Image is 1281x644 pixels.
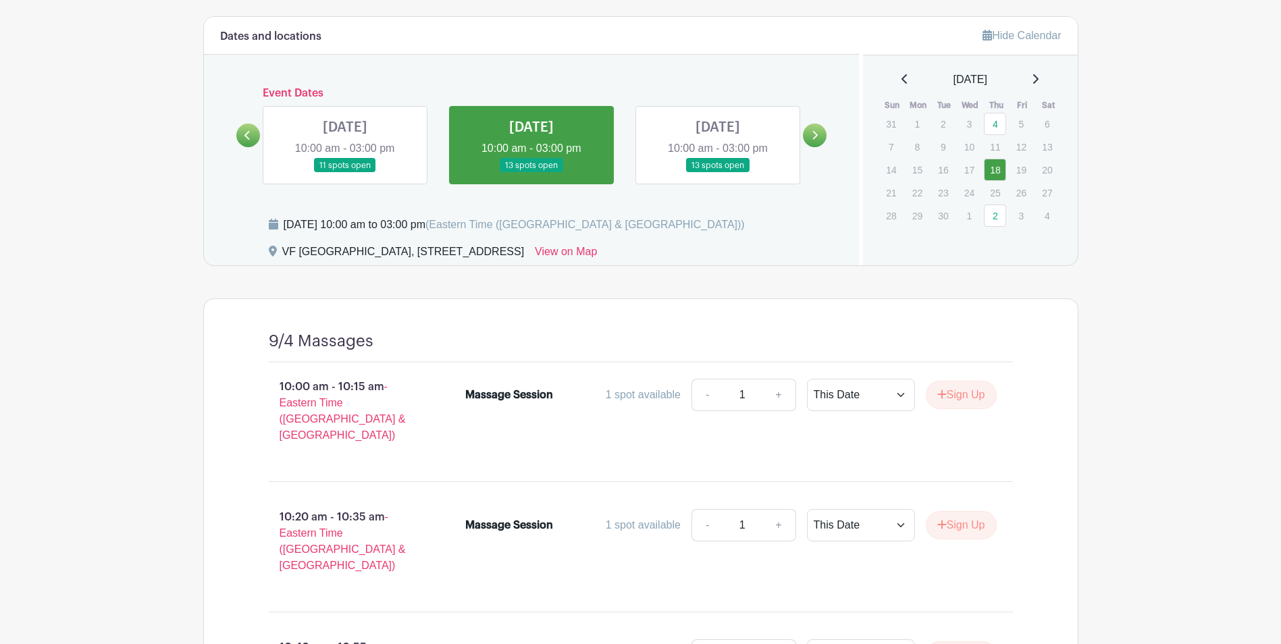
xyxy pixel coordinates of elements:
[535,244,597,265] a: View on Map
[906,205,929,226] p: 29
[906,182,929,203] p: 22
[269,331,373,351] h4: 9/4 Massages
[984,182,1006,203] p: 25
[906,113,929,134] p: 1
[984,113,1006,135] a: 4
[906,159,929,180] p: 15
[984,205,1006,227] a: 2
[880,205,902,226] p: 28
[932,205,954,226] p: 30
[691,379,723,411] a: -
[958,182,981,203] p: 24
[983,99,1010,112] th: Thu
[953,72,987,88] span: [DATE]
[1036,113,1058,134] p: 6
[879,99,906,112] th: Sun
[465,387,553,403] div: Massage Session
[926,381,997,409] button: Sign Up
[932,182,954,203] p: 23
[931,99,958,112] th: Tue
[247,504,444,579] p: 10:20 am - 10:35 am
[247,373,444,449] p: 10:00 am - 10:15 am
[425,219,745,230] span: (Eastern Time ([GEOGRAPHIC_DATA] & [GEOGRAPHIC_DATA]))
[1036,205,1058,226] p: 4
[880,113,902,134] p: 31
[958,159,981,180] p: 17
[1010,205,1032,226] p: 3
[1036,182,1058,203] p: 27
[906,136,929,157] p: 8
[1010,159,1032,180] p: 19
[1010,113,1032,134] p: 5
[926,511,997,539] button: Sign Up
[691,509,723,541] a: -
[260,87,804,100] h6: Event Dates
[1010,182,1032,203] p: 26
[1010,99,1036,112] th: Fri
[932,113,954,134] p: 2
[958,136,981,157] p: 10
[606,517,681,533] div: 1 spot available
[984,136,1006,157] p: 11
[762,379,795,411] a: +
[762,509,795,541] a: +
[958,113,981,134] p: 3
[1036,136,1058,157] p: 13
[282,244,525,265] div: VF [GEOGRAPHIC_DATA], [STREET_ADDRESS]
[880,182,902,203] p: 21
[932,159,954,180] p: 16
[958,205,981,226] p: 1
[1010,136,1032,157] p: 12
[958,99,984,112] th: Wed
[1035,99,1062,112] th: Sat
[880,159,902,180] p: 14
[880,136,902,157] p: 7
[983,30,1061,41] a: Hide Calendar
[932,136,954,157] p: 9
[465,517,553,533] div: Massage Session
[984,159,1006,181] a: 18
[606,387,681,403] div: 1 spot available
[1036,159,1058,180] p: 20
[906,99,932,112] th: Mon
[220,30,321,43] h6: Dates and locations
[284,217,745,233] div: [DATE] 10:00 am to 03:00 pm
